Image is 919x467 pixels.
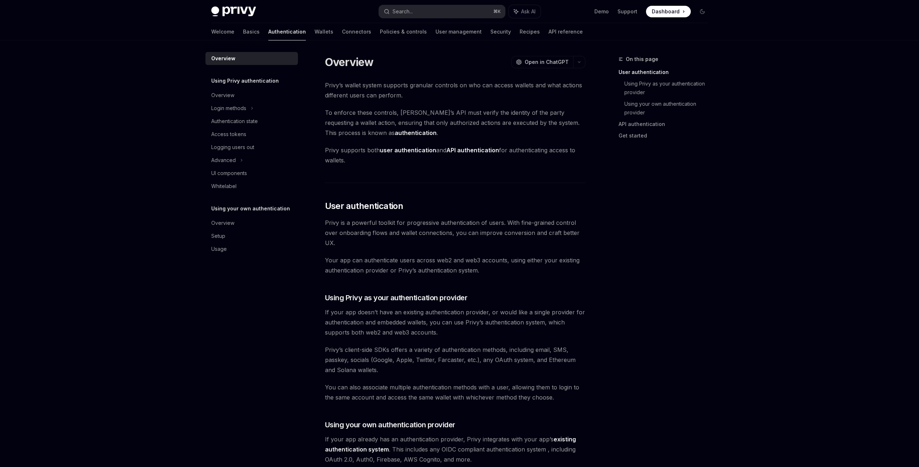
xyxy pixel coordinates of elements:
[211,23,234,40] a: Welcome
[624,98,714,118] a: Using your own authentication provider
[619,66,714,78] a: User authentication
[211,143,254,152] div: Logging users out
[211,6,256,17] img: dark logo
[325,307,585,337] span: If your app doesn’t have an existing authentication provider, or would like a single provider for...
[325,434,585,464] span: If your app already has an authentication provider, Privy integrates with your app’s . This inclu...
[205,180,298,193] a: Whitelabel
[211,117,258,126] div: Authentication state
[205,141,298,154] a: Logging users out
[549,23,583,40] a: API reference
[520,23,540,40] a: Recipes
[268,23,306,40] a: Authentication
[211,91,234,100] div: Overview
[493,9,501,14] span: ⌘ K
[325,255,585,275] span: Your app can authenticate users across web2 and web3 accounts, using either your existing authent...
[211,204,290,213] h5: Using your own authentication
[490,23,511,40] a: Security
[211,182,237,191] div: Whitelabel
[211,104,246,113] div: Login methods
[243,23,260,40] a: Basics
[521,8,536,15] span: Ask AI
[205,89,298,102] a: Overview
[211,54,235,63] div: Overview
[211,219,234,227] div: Overview
[325,108,585,138] span: To enforce these controls, [PERSON_NAME]’s API must verify the identity of the party requesting a...
[325,293,468,303] span: Using Privy as your authentication provider
[205,167,298,180] a: UI components
[325,200,403,212] span: User authentication
[325,420,455,430] span: Using your own authentication provider
[619,118,714,130] a: API authentication
[446,147,499,154] strong: API authentication
[315,23,333,40] a: Wallets
[211,156,236,165] div: Advanced
[205,217,298,230] a: Overview
[211,232,225,240] div: Setup
[380,23,427,40] a: Policies & controls
[594,8,609,15] a: Demo
[325,382,585,402] span: You can also associate multiple authentication methods with a user, allowing them to login to the...
[435,23,482,40] a: User management
[205,230,298,243] a: Setup
[379,5,505,18] button: Search...⌘K
[205,115,298,128] a: Authentication state
[325,345,585,375] span: Privy’s client-side SDKs offers a variety of authentication methods, including email, SMS, passke...
[211,169,247,178] div: UI components
[617,8,637,15] a: Support
[619,130,714,141] a: Get started
[325,80,585,100] span: Privy’s wallet system supports granular controls on who can access wallets and what actions diffe...
[211,77,279,85] h5: Using Privy authentication
[646,6,691,17] a: Dashboard
[393,7,413,16] div: Search...
[325,56,374,69] h1: Overview
[652,8,680,15] span: Dashboard
[509,5,541,18] button: Ask AI
[205,243,298,256] a: Usage
[325,218,585,248] span: Privy is a powerful toolkit for progressive authentication of users. With fine-grained control ov...
[511,56,573,68] button: Open in ChatGPT
[525,58,569,66] span: Open in ChatGPT
[211,245,227,253] div: Usage
[205,52,298,65] a: Overview
[380,147,436,154] strong: user authentication
[205,128,298,141] a: Access tokens
[697,6,708,17] button: Toggle dark mode
[211,130,246,139] div: Access tokens
[342,23,371,40] a: Connectors
[624,78,714,98] a: Using Privy as your authentication provider
[626,55,658,64] span: On this page
[325,145,585,165] span: Privy supports both and for authenticating access to wallets.
[395,129,437,136] strong: authentication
